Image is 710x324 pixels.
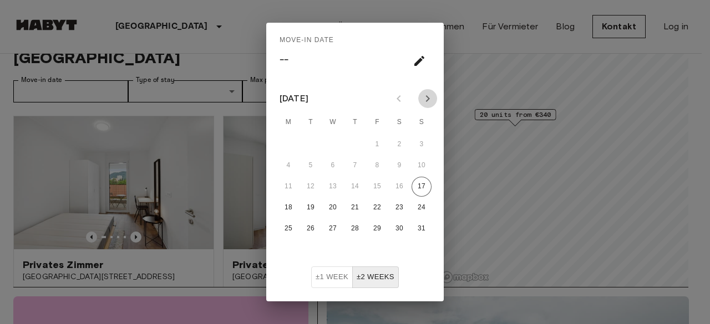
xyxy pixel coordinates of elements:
button: 30 [389,219,409,239]
div: Move In Flexibility [311,266,399,288]
span: Saturday [389,111,409,133]
button: 20 [323,198,343,218]
button: 18 [278,198,298,218]
button: 27 [323,219,343,239]
span: Tuesday [301,111,321,133]
button: 22 [367,198,387,218]
button: ±1 week [311,266,353,288]
button: ±2 weeks [352,266,399,288]
button: 17 [412,177,432,197]
span: Sunday [412,111,432,133]
button: 26 [301,219,321,239]
button: 23 [389,198,409,218]
h4: –– [280,49,288,70]
span: Wednesday [323,111,343,133]
button: 31 [412,219,432,239]
button: 25 [278,219,298,239]
button: Next month [418,89,437,108]
div: [DATE] [280,92,308,105]
span: Monday [278,111,298,133]
span: Friday [367,111,387,133]
button: calendar view is open, go to text input view [408,50,430,72]
button: 21 [345,198,365,218]
button: 19 [301,198,321,218]
span: Thursday [345,111,365,133]
span: Move-in date [280,32,334,49]
button: 28 [345,219,365,239]
button: 29 [367,219,387,239]
button: 24 [412,198,432,218]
